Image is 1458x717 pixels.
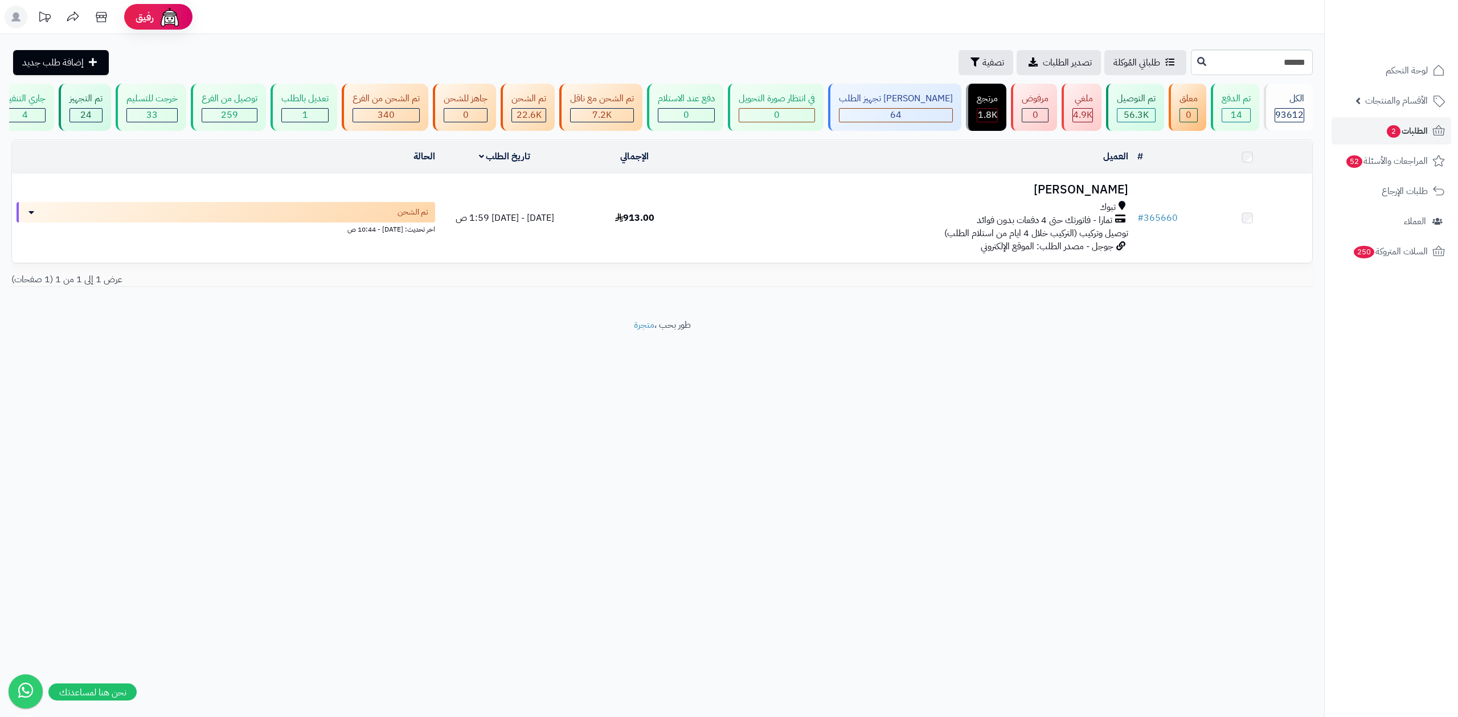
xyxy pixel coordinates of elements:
[1222,92,1251,105] div: تم الدفع
[944,226,1128,240] span: توصيل وتركيب (التركيب خلال 4 ايام من استلام الطلب)
[1386,123,1428,139] span: الطلبات
[977,109,997,122] div: 1793
[413,150,435,163] a: الحالة
[463,108,469,122] span: 0
[1386,63,1428,79] span: لوحة التحكم
[398,207,428,218] span: تم الشحن
[1222,109,1250,122] div: 14
[1137,150,1143,163] a: #
[592,108,612,122] span: 7.2K
[1137,211,1144,225] span: #
[570,92,634,105] div: تم الشحن مع ناقل
[1332,117,1451,145] a: الطلبات2
[1103,150,1128,163] a: العميل
[302,108,308,122] span: 1
[1209,84,1262,131] a: تم الدفع 14
[1180,109,1197,122] div: 0
[977,92,998,105] div: مرتجع
[517,108,542,122] span: 22.6K
[69,92,103,105] div: تم التجهيز
[1381,31,1447,55] img: logo-2.png
[281,92,329,105] div: تعديل بالطلب
[1332,208,1451,235] a: العملاء
[1033,108,1038,122] span: 0
[1332,147,1451,175] a: المراجعات والأسئلة52
[839,109,952,122] div: 64
[202,92,257,105] div: توصيل من الفرع
[1166,84,1209,131] a: معلق 0
[1382,183,1428,199] span: طلبات الإرجاع
[1117,109,1155,122] div: 56309
[268,84,339,131] a: تعديل بالطلب 1
[981,240,1113,253] span: جوجل - مصدر الطلب: الموقع الإلكتروني
[1231,108,1242,122] span: 14
[431,84,498,131] a: جاهز للشحن 0
[479,150,531,163] a: تاريخ الطلب
[739,92,815,105] div: في انتظار صورة التحويل
[977,214,1112,227] span: تمارا - فاتورتك حتى 4 دفعات بدون فوائد
[1022,109,1048,122] div: 0
[1387,125,1400,138] span: 2
[3,273,662,286] div: عرض 1 إلى 1 من 1 (1 صفحات)
[1100,201,1116,214] span: تبوك
[1275,108,1304,122] span: 93612
[615,211,654,225] span: 913.00
[1017,50,1101,75] a: تصدير الطلبات
[557,84,645,131] a: تم الشحن مع ناقل 7.2K
[202,109,257,122] div: 259
[511,92,546,105] div: تم الشحن
[512,109,546,122] div: 22604
[978,108,997,122] span: 1.8K
[22,56,84,69] span: إضافة طلب جديد
[1022,92,1049,105] div: مرفوض
[1072,92,1093,105] div: ملغي
[683,108,689,122] span: 0
[1179,92,1198,105] div: معلق
[221,108,238,122] span: 259
[1073,108,1092,122] span: 4.9K
[158,6,181,28] img: ai-face.png
[339,84,431,131] a: تم الشحن من الفرع 340
[571,109,633,122] div: 7223
[1137,211,1178,225] a: #365660
[444,92,488,105] div: جاهز للشحن
[739,109,814,122] div: 0
[726,84,826,131] a: في انتظار صورة التحويل 0
[890,108,902,122] span: 64
[4,92,46,105] div: جاري التنفيذ
[13,50,109,75] a: إضافة طلب جديد
[959,50,1013,75] button: تصفية
[56,84,113,131] a: تم التجهيز 24
[964,84,1009,131] a: مرتجع 1.8K
[282,109,328,122] div: 1
[1186,108,1191,122] span: 0
[620,150,649,163] a: الإجمالي
[1104,50,1186,75] a: طلباتي المُوكلة
[774,108,780,122] span: 0
[5,109,45,122] div: 4
[1332,57,1451,84] a: لوحة التحكم
[378,108,395,122] span: 340
[1113,56,1160,69] span: طلباتي المُوكلة
[1332,178,1451,205] a: طلبات الإرجاع
[658,92,715,105] div: دفع عند الاستلام
[704,183,1128,196] h3: [PERSON_NAME]
[30,6,59,31] a: تحديثات المنصة
[982,56,1004,69] span: تصفية
[498,84,557,131] a: تم الشحن 22.6K
[1345,153,1428,169] span: المراجعات والأسئلة
[839,92,953,105] div: [PERSON_NAME] تجهيز الطلب
[1354,246,1374,258] span: 250
[444,109,487,122] div: 0
[353,109,419,122] div: 340
[113,84,189,131] a: خرجت للتسليم 33
[1404,213,1426,229] span: العملاء
[1346,155,1362,168] span: 52
[1104,84,1166,131] a: تم التوصيل 56.3K
[126,92,178,105] div: خرجت للتسليم
[189,84,268,131] a: توصيل من الفرع 259
[1124,108,1149,122] span: 56.3K
[826,84,964,131] a: [PERSON_NAME] تجهيز الطلب 64
[353,92,420,105] div: تم الشحن من الفرع
[70,109,102,122] div: 24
